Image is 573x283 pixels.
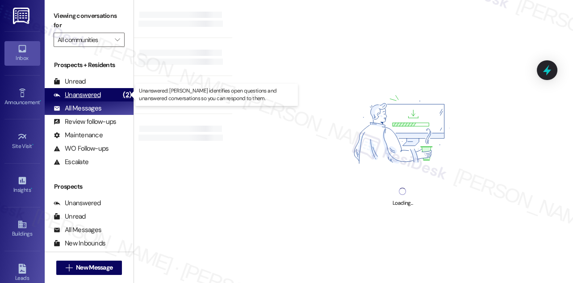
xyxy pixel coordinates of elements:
[54,225,101,235] div: All Messages
[58,33,110,47] input: All communities
[45,60,134,70] div: Prospects + Residents
[121,88,134,102] div: (2)
[54,90,101,100] div: Unanswered
[4,129,40,153] a: Site Visit •
[54,104,101,113] div: All Messages
[54,131,103,140] div: Maintenance
[54,212,86,221] div: Unread
[54,199,101,208] div: Unanswered
[40,98,41,104] span: •
[139,87,294,102] p: Unanswered: [PERSON_NAME] identifies open questions and unanswered conversations so you can respo...
[54,77,86,86] div: Unread
[115,36,120,43] i: 
[32,142,33,148] span: •
[393,199,413,208] div: Loading...
[54,117,116,127] div: Review follow-ups
[54,144,109,153] div: WO Follow-ups
[4,41,40,65] a: Inbox
[13,8,31,24] img: ResiDesk Logo
[4,173,40,197] a: Insights •
[4,217,40,241] a: Buildings
[66,264,72,271] i: 
[31,186,32,192] span: •
[76,263,113,272] span: New Message
[54,9,125,33] label: Viewing conversations for
[54,157,88,167] div: Escalate
[56,261,122,275] button: New Message
[45,182,134,191] div: Prospects
[54,239,105,248] div: New Inbounds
